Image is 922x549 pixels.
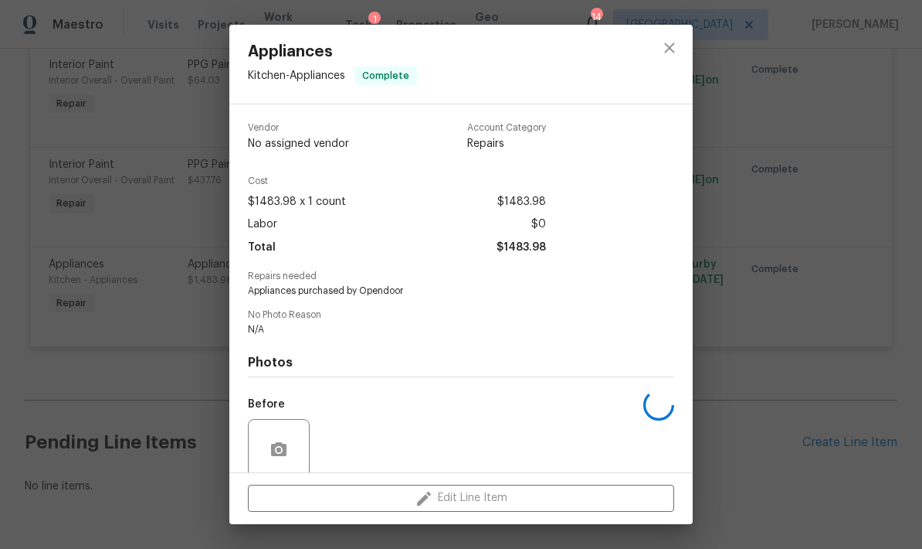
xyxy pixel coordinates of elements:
button: close [651,29,688,66]
span: $0 [531,213,546,236]
span: $1483.98 [497,191,546,213]
span: Repairs needed [248,271,674,281]
span: No assigned vendor [248,136,349,152]
span: Total [248,237,276,259]
span: Repairs [467,136,546,152]
h5: Before [248,399,285,410]
span: Kitchen - Appliances [248,70,345,81]
span: Labor [248,213,277,236]
h4: Photos [248,355,674,370]
span: Appliances [248,43,417,60]
span: Complete [356,68,415,84]
span: N/A [248,323,632,336]
span: $1483.98 x 1 count [248,191,346,213]
span: Appliances purchased by Opendoor [248,285,632,298]
span: $1483.98 [497,237,546,259]
span: Vendor [248,123,349,133]
div: 14 [591,9,602,25]
span: Cost [248,176,546,186]
div: 1 [368,12,381,27]
span: Account Category [467,123,546,133]
span: No Photo Reason [248,310,674,320]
